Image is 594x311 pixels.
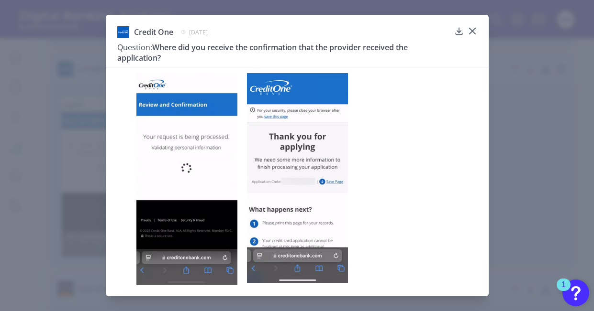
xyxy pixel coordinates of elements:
[189,28,208,36] span: [DATE]
[117,42,450,63] h3: Where did you receive the confirmation that the provider received the application?
[117,42,152,53] span: Question:
[134,27,173,37] span: Credit One
[561,285,566,297] div: 1
[562,279,589,306] button: Open Resource Center, 1 new notification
